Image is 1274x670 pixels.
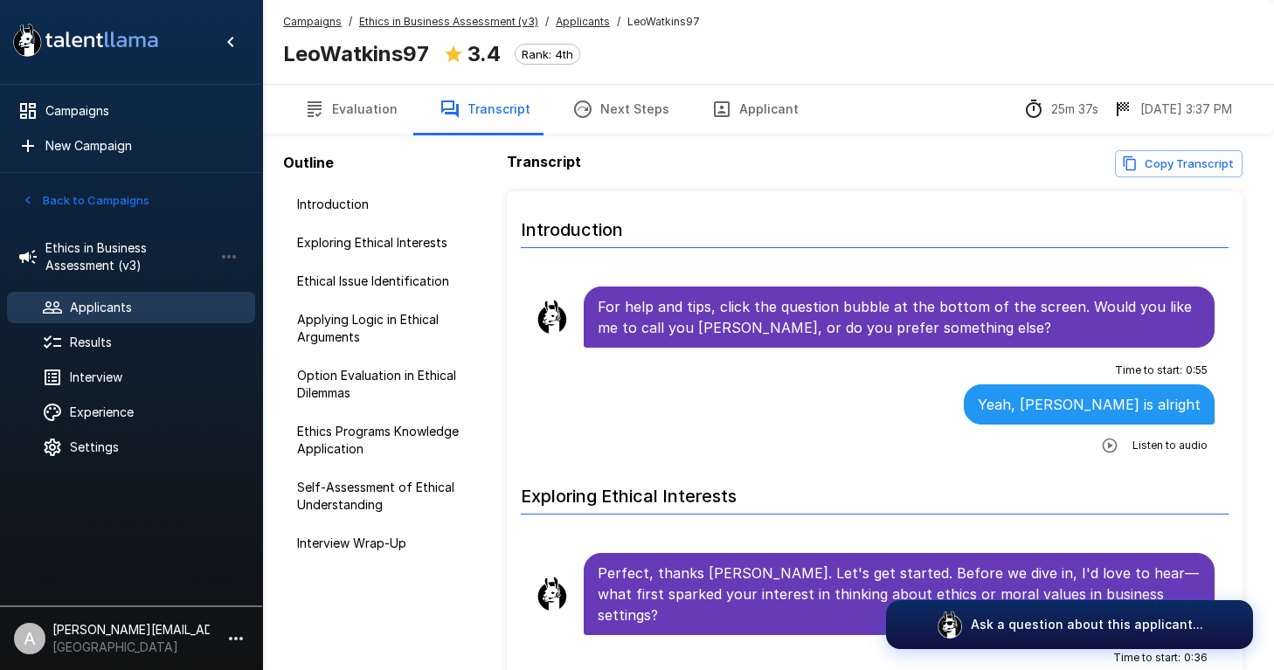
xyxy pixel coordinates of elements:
b: 3.4 [467,41,501,66]
div: Introduction [283,189,486,220]
span: 0 : 36 [1184,649,1208,667]
span: Self-Assessment of Ethical Understanding [297,479,472,514]
u: Campaigns [283,15,342,28]
span: / [349,13,352,31]
div: Ethics Programs Knowledge Application [283,416,486,465]
button: Evaluation [283,85,419,134]
img: logo_glasses@2x.png [936,611,964,639]
span: Applying Logic in Ethical Arguments [297,311,472,346]
u: Ethics in Business Assessment (v3) [359,15,538,28]
p: For help and tips, click the question bubble at the bottom of the screen. Would you like me to ca... [598,296,1201,338]
button: Next Steps [551,85,690,134]
p: Ask a question about this applicant... [971,616,1203,633]
span: Interview Wrap-Up [297,535,472,552]
span: 0 : 55 [1186,362,1208,379]
button: Ask a question about this applicant... [886,600,1253,649]
span: / [617,13,620,31]
span: Exploring Ethical Interests [297,234,472,252]
u: Applicants [556,15,610,28]
span: Ethics Programs Knowledge Application [297,423,472,458]
h6: Exploring Ethical Interests [521,468,1229,515]
div: Option Evaluation in Ethical Dilemmas [283,360,486,409]
span: Option Evaluation in Ethical Dilemmas [297,367,472,402]
b: Outline [283,154,334,171]
button: Copy Transcript [1115,150,1243,177]
span: Time to start : [1115,362,1182,379]
div: The date and time when the interview was completed [1112,99,1232,120]
button: Transcript [419,85,551,134]
div: Ethical Issue Identification [283,266,486,297]
div: Self-Assessment of Ethical Understanding [283,472,486,521]
div: Interview Wrap-Up [283,528,486,559]
img: llama_clean.png [535,577,570,611]
p: 25m 37s [1051,100,1098,118]
span: Rank: 4th [516,47,579,61]
img: llama_clean.png [535,300,570,335]
b: Transcript [507,153,581,170]
p: Perfect, thanks [PERSON_NAME]. Let's get started. Before we dive in, I'd love to hear—what first ... [598,563,1201,625]
span: / [545,13,549,31]
span: Ethical Issue Identification [297,273,472,290]
span: Listen to audio [1132,437,1208,454]
div: Exploring Ethical Interests [283,227,486,259]
span: Introduction [297,196,472,213]
div: Applying Logic in Ethical Arguments [283,304,486,353]
button: Applicant [690,85,820,134]
p: [DATE] 3:37 PM [1140,100,1232,118]
div: The time between starting and completing the interview [1023,99,1098,120]
p: Yeah, [PERSON_NAME] is alright [978,394,1201,415]
span: LeoWatkins97 [627,13,700,31]
b: LeoWatkins97 [283,41,429,66]
span: Time to start : [1113,649,1181,667]
h6: Introduction [521,202,1229,248]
